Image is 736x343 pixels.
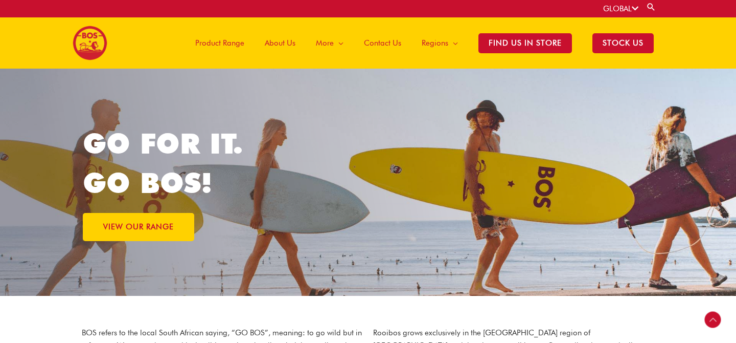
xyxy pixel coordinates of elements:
[603,4,638,13] a: GLOBAL
[411,17,468,69] a: Regions
[73,26,107,60] img: BOS logo finals-200px
[422,28,448,58] span: Regions
[195,28,244,58] span: Product Range
[83,124,369,203] h1: GO FOR IT. GO BOS!
[255,17,306,69] a: About Us
[592,33,654,53] span: STOCK US
[103,223,174,231] span: VIEW OUR RANGE
[354,17,411,69] a: Contact Us
[468,17,582,69] a: Find Us in Store
[185,17,255,69] a: Product Range
[83,213,194,241] a: VIEW OUR RANGE
[582,17,664,69] a: STOCK US
[177,17,664,69] nav: Site Navigation
[316,28,334,58] span: More
[265,28,295,58] span: About Us
[646,2,656,12] a: Search button
[364,28,401,58] span: Contact Us
[306,17,354,69] a: More
[478,33,572,53] span: Find Us in Store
